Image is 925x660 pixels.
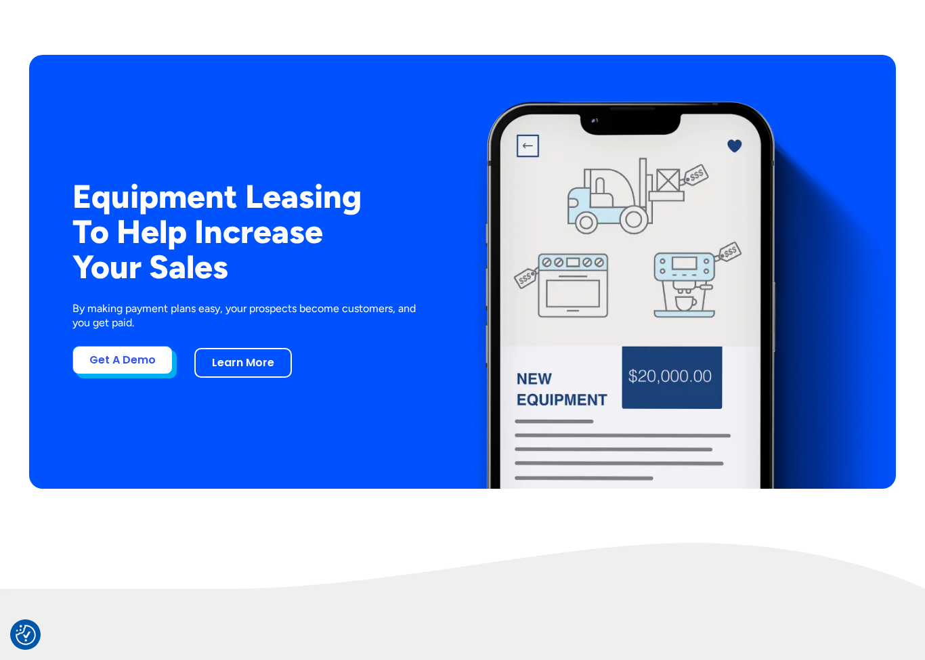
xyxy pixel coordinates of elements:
[72,179,397,284] h2: Equipment Leasing To Help Increase Your Sales
[468,55,896,489] img: New equipment quote on the screen of a smart phone
[72,346,173,374] a: Get A Demo
[16,625,36,645] img: Revisit consent button
[194,348,292,378] a: Learn More
[72,302,435,330] p: By making payment plans easy, your prospects become customers, and you get paid.
[16,625,36,645] button: Consent Preferences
